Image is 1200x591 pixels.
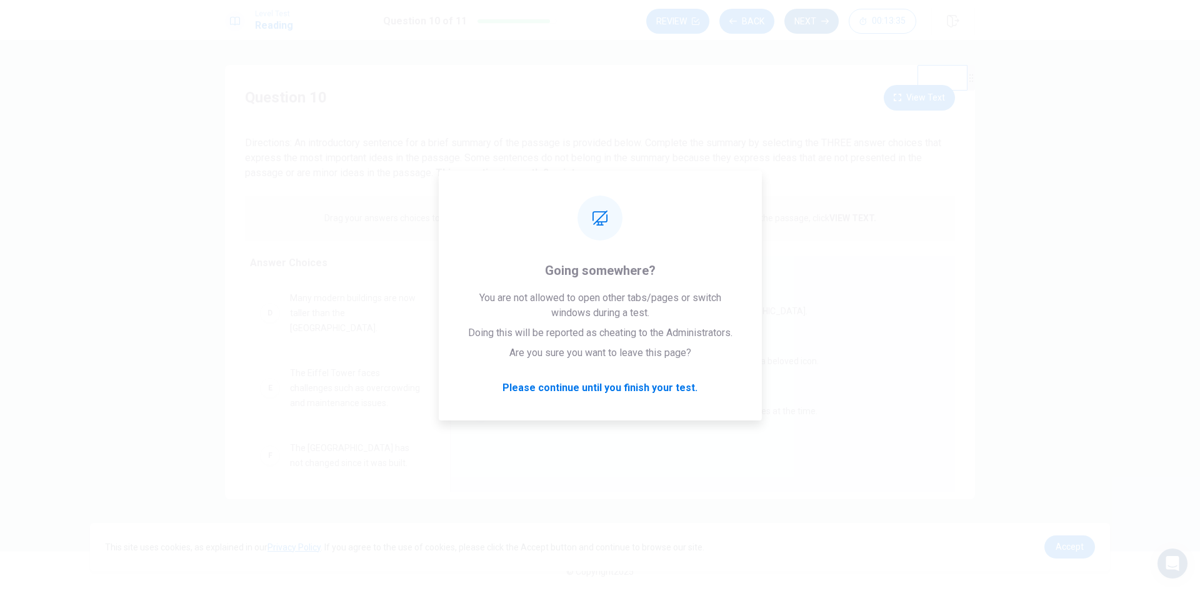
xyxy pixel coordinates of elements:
span: Select the three sentences that express the most important ideas in the passage. [461,269,756,278]
p: Drag your answers choices to the spaces where they belong. To remove an answer choice, click on i... [324,213,876,223]
div: A [471,301,491,321]
span: The Eiffel Tower is made of iron, which was unique for tall structures at the time. [501,404,817,419]
div: CThe Eiffel Tower is made of iron, which was unique for tall structures at the time. [461,391,935,431]
div: Open Intercom Messenger [1157,549,1187,579]
div: F [260,445,280,465]
span: Many modern buildings are now taller than the [GEOGRAPHIC_DATA]. [290,291,420,335]
button: Review [646,9,709,34]
span: Answer Choices [250,257,327,269]
div: AThe [GEOGRAPHIC_DATA] is a world-famous symbol of [GEOGRAPHIC_DATA]. [461,291,935,331]
span: This site uses cookies, as explained in our . If you agree to the use of cookies, please click th... [105,542,704,552]
a: dismiss cookie message [1044,535,1095,559]
span: The [GEOGRAPHIC_DATA] has not changed since it was built. [290,440,420,470]
div: EThe Eiffel Tower faces challenges such as overcrowding and maintenance issues. [250,355,430,420]
div: D [260,303,280,323]
h1: Question 10 of 11 [383,14,467,29]
span: Accept [1056,542,1084,552]
button: 00:13:35 [849,9,916,34]
h1: Reading [255,18,293,33]
div: DMany modern buildings are now taller than the [GEOGRAPHIC_DATA]. [250,281,430,345]
span: The [GEOGRAPHIC_DATA] is a world-famous symbol of [GEOGRAPHIC_DATA]. [501,304,807,319]
strong: VIEW TEXT. [829,213,876,223]
span: Directions: An introductory sentence for a brief summary of the passage is provided below. Comple... [245,137,941,179]
button: View Text [884,85,955,111]
span: Level Test [255,9,293,18]
button: Back [719,9,774,34]
span: 00:13:35 [872,16,906,26]
span: © Copyright 2025 [566,567,634,577]
strong: This question is worth 2 points. [433,167,583,179]
div: C [471,401,491,421]
div: cookieconsent [90,523,1110,571]
span: The Eiffel Tower faces challenges such as overcrowding and maintenance issues. [290,365,420,410]
div: BThe tower was originally criticized for being ugly but later became a beloved icon. [461,341,935,381]
a: Privacy Policy [267,542,321,552]
div: E [260,378,280,398]
span: The tower was originally criticized for being ugly but later became a beloved icon. [501,354,819,369]
div: B [471,351,491,371]
h4: Question 10 [245,87,327,107]
div: FThe [GEOGRAPHIC_DATA] has not changed since it was built. [250,430,430,480]
button: Next [784,9,839,34]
